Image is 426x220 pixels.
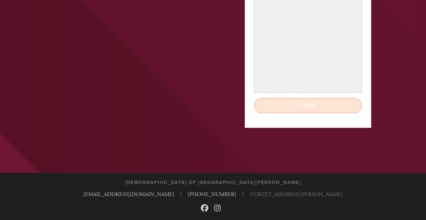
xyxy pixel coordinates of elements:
[188,191,236,198] a: [PHONE_NUMBER]
[125,180,301,185] h3: [DEMOGRAPHIC_DATA] of [GEOGRAPHIC_DATA][PERSON_NAME]
[242,190,244,198] span: |
[254,98,362,113] input: Submit
[83,191,174,198] a: [EMAIL_ADDRESS][DOMAIN_NAME]
[250,190,343,198] span: [STREET_ADDRESS][PERSON_NAME]
[180,190,182,198] span: |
